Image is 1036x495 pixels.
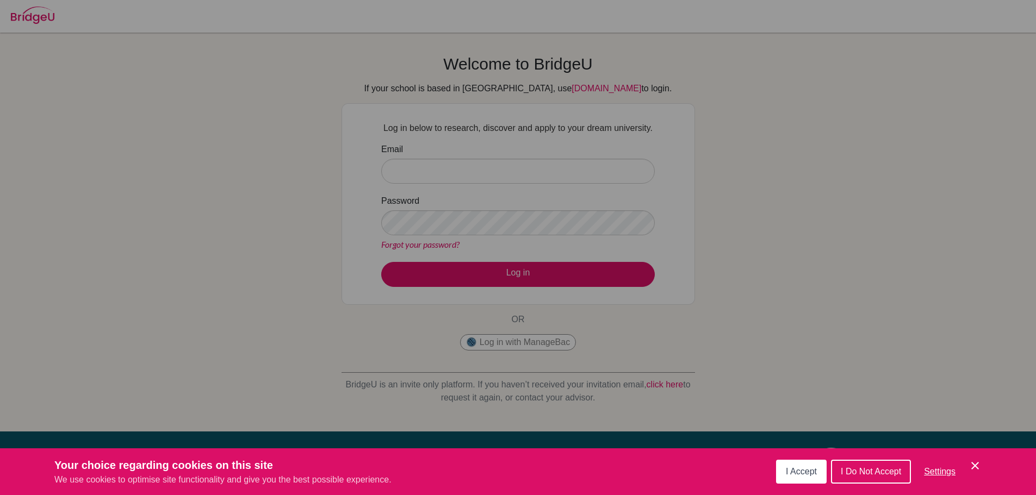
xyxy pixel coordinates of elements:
span: I Do Not Accept [841,467,901,476]
h3: Your choice regarding cookies on this site [54,457,392,473]
span: Settings [924,467,956,476]
span: I Accept [786,467,817,476]
button: I Accept [776,460,827,484]
button: Settings [915,461,964,483]
button: I Do Not Accept [831,460,911,484]
p: We use cookies to optimise site functionality and give you the best possible experience. [54,473,392,486]
button: Save and close [969,459,982,472]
